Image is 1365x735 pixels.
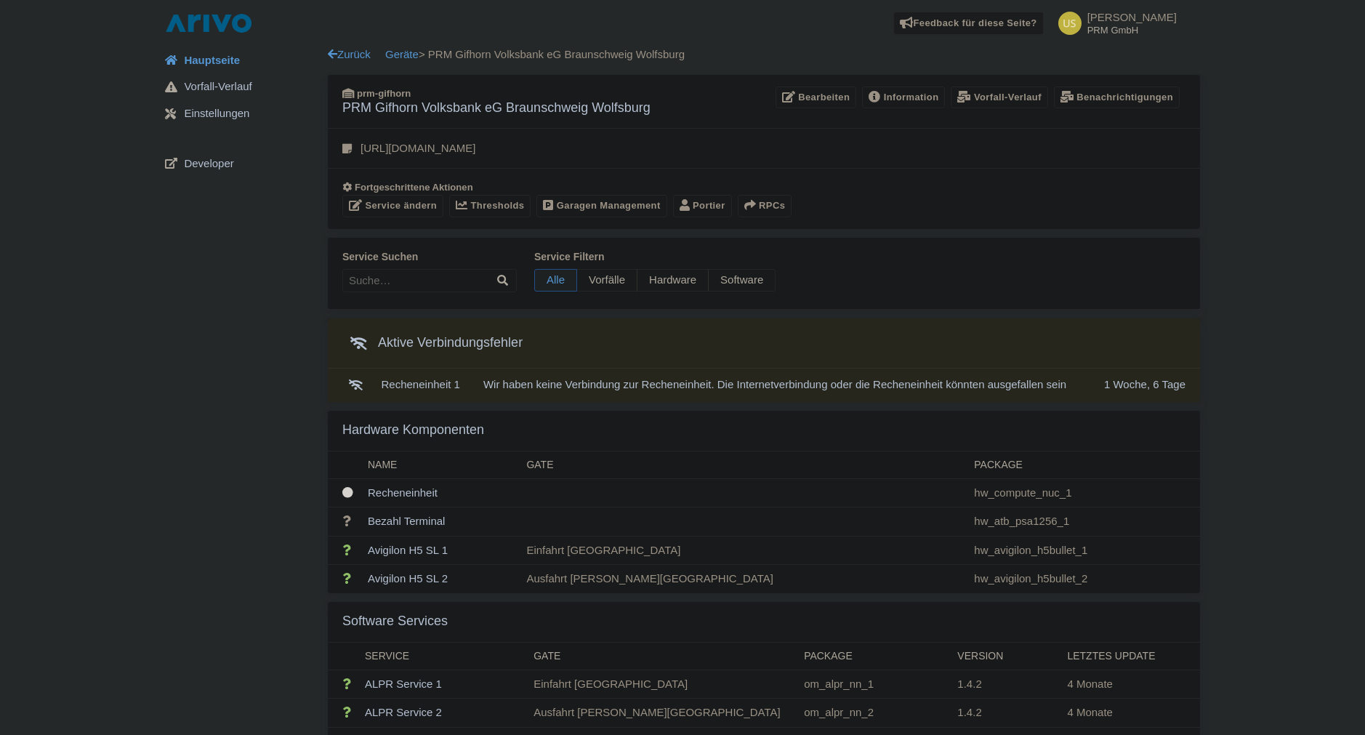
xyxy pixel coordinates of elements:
[798,643,951,670] th: Package
[1061,643,1178,670] th: Letztes Update
[362,507,520,537] td: Bezahl Terminal
[534,269,577,292] span: Alle
[957,678,981,690] span: 1.4.2
[1050,12,1177,35] a: [PERSON_NAME] PRM GmbH
[385,48,419,60] a: Geräte
[362,565,520,593] td: Avigilon H5 SL 2
[957,706,981,718] span: 1.4.2
[342,195,443,217] a: Service ändern
[1061,699,1178,728] td: 4 Monate
[520,536,968,565] td: Einfahrt [GEOGRAPHIC_DATA]
[1087,25,1177,35] small: PRM GmbH
[776,87,856,109] a: Bearbeiten
[184,52,240,69] span: Hauptseite
[359,670,528,699] td: ALPR Service 1
[153,47,328,74] a: Hauptseite
[968,536,1200,565] td: hw_avigilon_h5bullet_1
[184,79,251,95] span: Vorfall-Verlauf
[355,182,473,193] span: Fortgeschrittene Aktionen
[362,451,520,479] th: Name
[342,249,517,265] label: Service suchen
[951,87,1047,109] a: Vorfall-Verlauf
[528,699,798,728] td: Ausfahrt [PERSON_NAME][GEOGRAPHIC_DATA]
[534,249,776,265] label: Service filtern
[342,614,448,630] h3: Software Services
[893,12,1044,35] a: Feedback für diese Seite?
[738,195,792,217] button: RPCs
[359,699,528,728] td: ALPR Service 2
[342,100,651,116] h3: PRM Gifhorn Volksbank eG Braunschweig Wolfsburg
[968,478,1200,507] td: hw_compute_nuc_1
[520,565,968,593] td: Ausfahrt [PERSON_NAME][GEOGRAPHIC_DATA]
[708,269,776,292] span: Software
[968,565,1200,593] td: hw_avigilon_h5bullet_2
[153,73,328,101] a: Vorfall-Verlauf
[359,643,528,670] th: Service
[184,156,233,172] span: Developer
[798,670,951,699] td: om_alpr_nn_1
[362,536,520,565] td: Avigilon H5 SL 1
[862,87,945,109] a: Information
[357,88,411,99] span: prm-gifhorn
[153,150,328,177] a: Developer
[528,670,798,699] td: Einfahrt [GEOGRAPHIC_DATA]
[968,451,1200,479] th: Package
[153,100,328,128] a: Einstellungen
[1054,87,1180,109] a: Benachrichtigungen
[483,378,1066,390] span: Wir haben keine Verbindung zur Recheneinheit. Die Internetverbindung oder die Recheneinheit könnt...
[1087,11,1177,23] span: [PERSON_NAME]
[328,47,1200,63] div: > PRM Gifhorn Volksbank eG Braunschweig Wolfsburg
[376,369,466,402] td: Recheneinheit 1
[798,699,951,728] td: om_alpr_nn_2
[536,195,667,217] a: Garagen Management
[968,507,1200,537] td: hw_atb_psa1256_1
[362,478,520,507] td: Recheneinheit
[637,269,709,292] span: Hardware
[1098,369,1200,402] td: 1 Woche, 6 Tage
[184,105,249,122] span: Einstellungen
[162,12,255,35] img: logo
[1061,670,1178,699] td: 4 Monate
[449,195,531,217] a: Thresholds
[328,48,371,60] a: Zurück
[342,269,517,292] input: Suche…
[520,451,968,479] th: Gate
[673,195,732,217] a: Portier
[342,330,523,356] h3: Aktive Verbindungsfehler
[361,140,475,157] p: [URL][DOMAIN_NAME]
[342,422,484,438] h3: Hardware Komponenten
[576,269,637,292] span: Vorfälle
[528,643,798,670] th: Gate
[951,643,1061,670] th: Version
